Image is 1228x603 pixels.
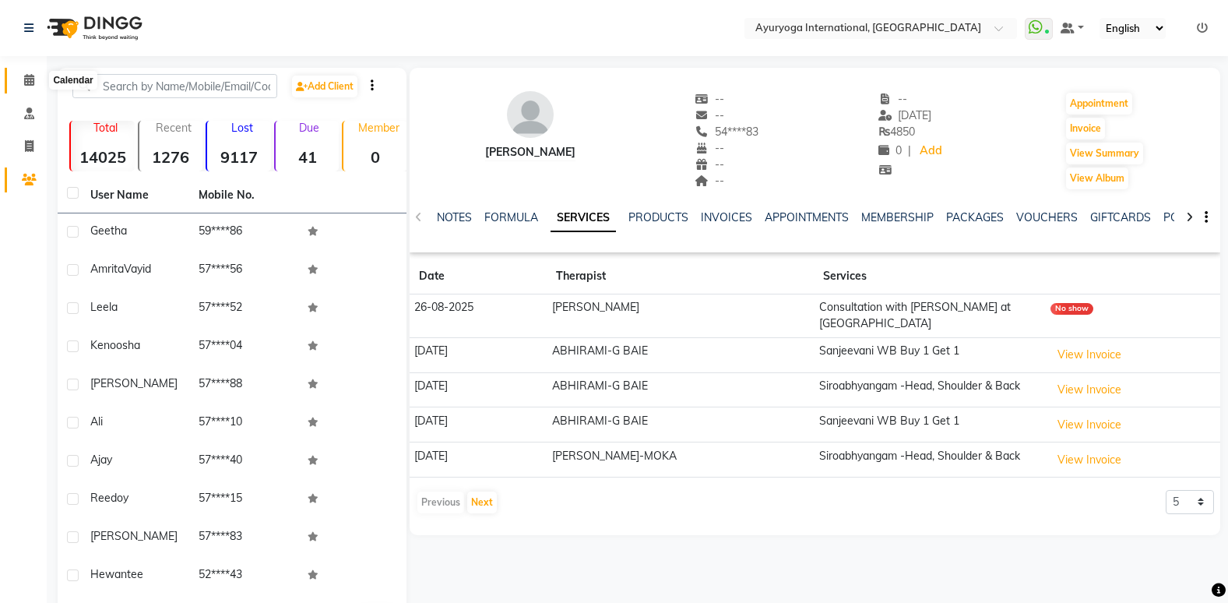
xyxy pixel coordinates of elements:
a: PACKAGES [946,210,1004,224]
strong: 9117 [207,147,271,167]
th: Date [410,259,547,294]
p: Member [350,121,407,135]
td: Sanjeevani WB Buy 1 Get 1 [814,337,1046,372]
td: Sanjeevani WB Buy 1 Get 1 [814,407,1046,443]
span: -- [695,157,725,171]
td: Siroabhyangam -Head, Shoulder & Back [814,443,1046,478]
td: [DATE] [410,443,547,478]
a: Add [917,140,945,162]
div: [PERSON_NAME] [485,144,575,160]
span: Reedoy [90,491,128,505]
span: | [908,143,911,159]
a: APPOINTMENTS [765,210,849,224]
a: SERVICES [551,204,616,232]
strong: 14025 [71,147,135,167]
button: Next [467,492,497,513]
input: Search by Name/Mobile/Email/Code [72,74,277,98]
td: Consultation with [PERSON_NAME] at [GEOGRAPHIC_DATA] [814,294,1046,338]
a: NOTES [437,210,472,224]
td: [DATE] [410,337,547,372]
span: [DATE] [878,108,932,122]
td: [PERSON_NAME] [547,294,814,338]
span: -- [695,141,725,155]
td: ABHIRAMI-G BAIE [547,337,814,372]
td: ABHIRAMI-G BAIE [547,372,814,407]
p: Due [279,121,340,135]
span: kenoosha [90,338,140,352]
td: [DATE] [410,372,547,407]
button: Invoice [1066,118,1105,139]
img: avatar [507,91,554,138]
th: Therapist [547,259,814,294]
a: Add Client [292,76,357,97]
td: 26-08-2025 [410,294,547,338]
a: POINTS [1163,210,1203,224]
strong: 0 [343,147,407,167]
th: Services [814,259,1046,294]
button: View Album [1066,167,1128,189]
a: PRODUCTS [628,210,688,224]
span: 0 [878,143,902,157]
span: [PERSON_NAME] [90,376,178,390]
button: View Invoice [1050,448,1128,472]
span: [PERSON_NAME] [90,529,178,543]
div: No show [1050,303,1093,315]
span: -- [695,174,725,188]
span: Leela [90,300,118,314]
button: Appointment [1066,93,1132,115]
td: ABHIRAMI-G BAIE [547,407,814,443]
span: hewantee [90,567,143,581]
img: logo [40,6,146,50]
th: Mobile No. [189,178,297,213]
th: User Name [81,178,189,213]
button: View Invoice [1050,343,1128,367]
p: Lost [213,121,271,135]
span: -- [695,92,725,106]
span: Ajay [90,453,112,467]
a: GIFTCARDS [1090,210,1151,224]
div: Calendar [49,71,97,90]
a: INVOICES [701,210,752,224]
span: -- [695,108,725,122]
strong: 1276 [139,147,203,167]
a: VOUCHERS [1016,210,1078,224]
strong: 41 [276,147,340,167]
td: [PERSON_NAME]-MOKA [547,443,814,478]
p: Recent [146,121,203,135]
button: View Invoice [1050,413,1128,437]
span: ₨ [878,125,890,139]
span: Geetha [90,224,127,238]
button: View Summary [1066,143,1143,164]
a: FORMULA [484,210,538,224]
span: ali [90,414,103,428]
button: View Invoice [1050,378,1128,402]
td: [DATE] [410,407,547,443]
span: 4850 [878,125,915,139]
td: Siroabhyangam -Head, Shoulder & Back [814,372,1046,407]
span: -- [878,92,908,106]
p: Total [77,121,135,135]
span: Amrita [90,262,124,276]
span: Vayid [124,262,151,276]
a: MEMBERSHIP [861,210,934,224]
